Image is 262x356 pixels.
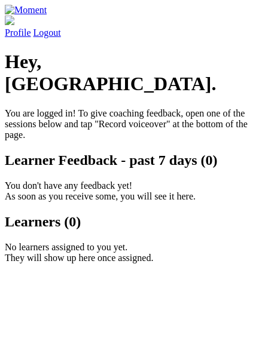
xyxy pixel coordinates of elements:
h1: Hey, [GEOGRAPHIC_DATA]. [5,51,257,95]
p: No learners assigned to you yet. They will show up here once assigned. [5,242,257,263]
img: Moment [5,5,47,16]
p: You are logged in! To give coaching feedback, open one of the sessions below and tap "Record voic... [5,108,257,140]
h2: Learners (0) [5,214,257,230]
a: Logout [33,27,61,38]
h2: Learner Feedback - past 7 days (0) [5,152,257,168]
img: default_avatar-b4e2223d03051bc43aaaccfb402a43260a3f17acc7fafc1603fdf008d6cba3c9.png [5,16,14,25]
p: You don't have any feedback yet! As soon as you receive some, you will see it here. [5,180,257,202]
a: Profile [5,16,257,38]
